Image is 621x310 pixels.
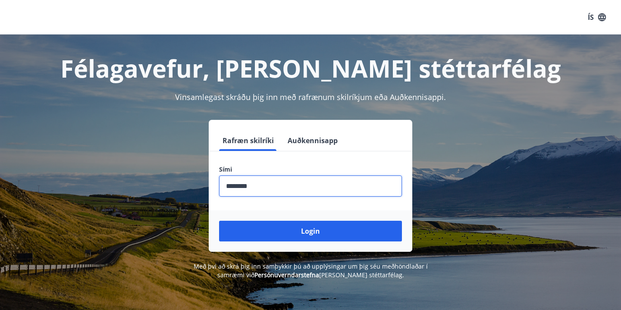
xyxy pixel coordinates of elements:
[194,262,428,279] span: Með því að skrá þig inn samþykkir þú að upplýsingar um þig séu meðhöndlaðar í samræmi við [PERSON...
[175,92,446,102] span: Vinsamlegast skráðu þig inn með rafrænum skilríkjum eða Auðkennisappi.
[219,165,402,174] label: Sími
[284,130,341,151] button: Auðkennisapp
[219,221,402,241] button: Login
[254,271,319,279] a: Persónuverndarstefna
[583,9,611,25] button: ÍS
[219,130,277,151] button: Rafræn skilríki
[10,52,611,85] h1: Félagavefur, [PERSON_NAME] stéttarfélag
